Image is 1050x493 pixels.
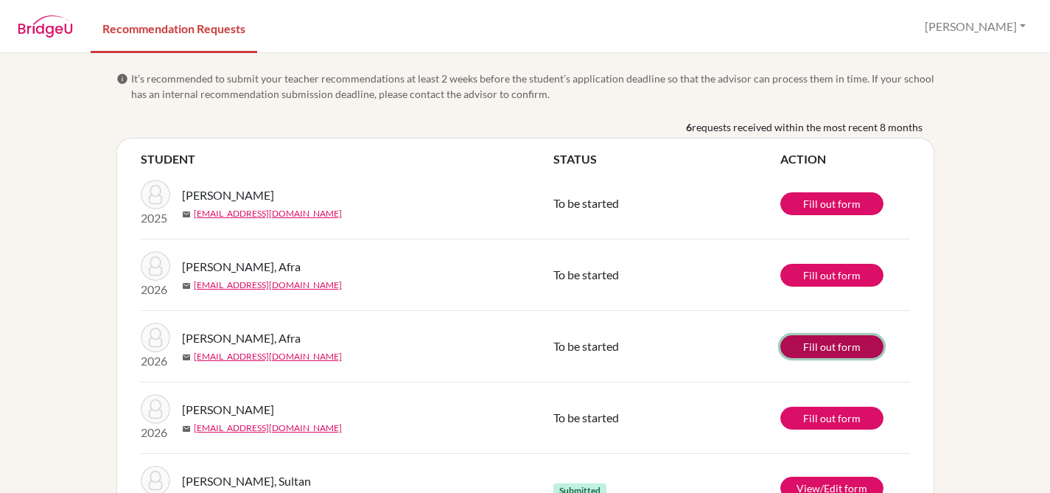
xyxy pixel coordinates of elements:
[780,192,883,215] a: Fill out form
[194,207,342,220] a: [EMAIL_ADDRESS][DOMAIN_NAME]
[182,186,274,204] span: [PERSON_NAME]
[141,251,170,281] img: Al Dhaheri, Afra
[182,282,191,290] span: mail
[182,258,301,276] span: [PERSON_NAME], Afra
[553,268,619,282] span: To be started
[18,15,73,38] img: BridgeU logo
[131,71,934,102] span: It’s recommended to submit your teacher recommendations at least 2 weeks before the student’s app...
[91,2,257,53] a: Recommendation Requests
[182,424,191,433] span: mail
[553,410,619,424] span: To be started
[141,323,170,352] img: Al Dhaheri, Afra
[182,401,274,419] span: [PERSON_NAME]
[553,150,780,168] th: STATUS
[141,150,553,168] th: STUDENT
[692,119,923,135] span: requests received within the most recent 8 months
[686,119,692,135] b: 6
[182,472,311,490] span: [PERSON_NAME], Sultan
[116,73,128,85] span: info
[553,339,619,353] span: To be started
[141,424,170,441] p: 2026
[194,350,342,363] a: [EMAIL_ADDRESS][DOMAIN_NAME]
[182,353,191,362] span: mail
[194,279,342,292] a: [EMAIL_ADDRESS][DOMAIN_NAME]
[780,407,883,430] a: Fill out form
[141,352,170,370] p: 2026
[141,394,170,424] img: Ahmad, Leah
[194,422,342,435] a: [EMAIL_ADDRESS][DOMAIN_NAME]
[182,210,191,219] span: mail
[780,335,883,358] a: Fill out form
[553,196,619,210] span: To be started
[918,13,1032,41] button: [PERSON_NAME]
[141,180,170,209] img: Abdulahi, Khalid
[780,150,910,168] th: ACTION
[182,329,301,347] span: [PERSON_NAME], Afra
[780,264,883,287] a: Fill out form
[141,281,170,298] p: 2026
[141,209,170,227] p: 2025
